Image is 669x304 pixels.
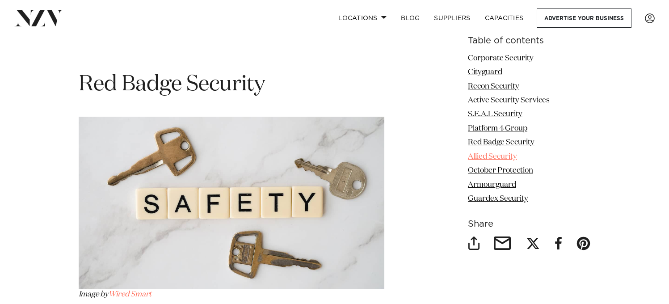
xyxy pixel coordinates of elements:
span: Image by [79,291,152,298]
a: Corporate Security [468,55,534,62]
h6: Table of contents [468,36,591,46]
a: Wired Smart [109,291,151,298]
a: Advertise your business [537,8,631,28]
a: S.E.A.L Security [468,111,522,118]
img: nzv-logo.png [14,10,63,26]
a: SUPPLIERS [427,8,477,28]
span: Red Badge Security [79,74,265,95]
a: Platform 4 Group [468,125,527,132]
a: Capacities [478,8,531,28]
a: Armourguard [468,181,516,189]
a: Locations [331,8,394,28]
a: Guardex Security [468,195,528,203]
h6: Share [468,220,591,229]
a: Cityguard [468,68,502,76]
a: Recon Security [468,83,519,90]
a: Red Badge Security [468,139,534,147]
a: October Protection [468,167,533,175]
a: Allied Security [468,153,517,160]
a: Active Security Services [468,97,550,104]
a: BLOG [394,8,427,28]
